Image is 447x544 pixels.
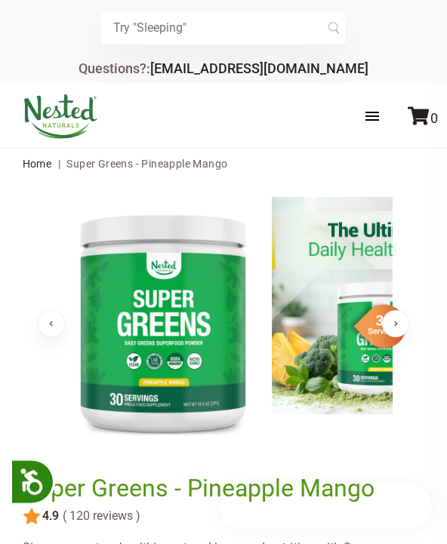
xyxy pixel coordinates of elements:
[23,508,41,526] img: star.svg
[346,300,406,352] img: sg-servings-30.png
[23,149,425,179] nav: breadcrumbs
[79,62,368,75] div: Questions?:
[54,158,64,170] span: |
[408,110,438,126] a: 0
[23,475,418,502] h1: Super Greens - Pineapple Mango
[38,310,65,337] button: Previous
[23,94,98,139] img: Nested Naturals
[59,509,140,523] span: ( 120 reviews )
[66,158,227,170] span: Super Greens - Pineapple Mango
[101,11,346,45] input: Try "Sleeping"
[41,509,59,523] span: 4.9
[23,158,52,170] a: Home
[220,484,432,529] iframe: Button to open loyalty program pop-up
[430,110,438,126] span: 0
[54,197,272,447] img: Super Greens - Pineapple Mango
[150,60,368,76] a: [EMAIL_ADDRESS][DOMAIN_NAME]
[382,310,409,337] button: Next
